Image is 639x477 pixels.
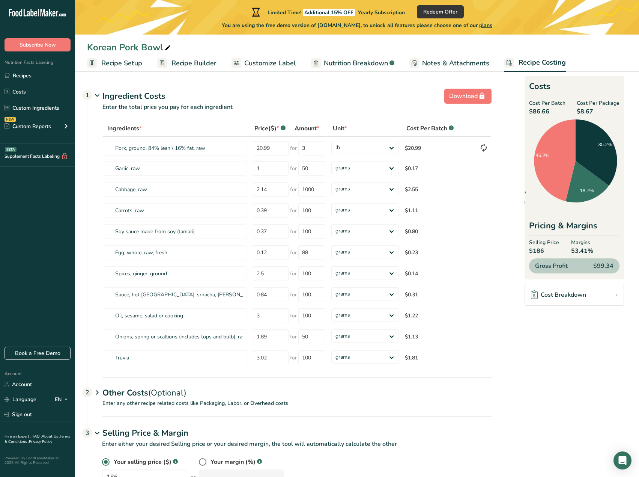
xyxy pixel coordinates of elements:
span: Cost Per Batch [529,99,565,107]
span: for [290,207,297,214]
span: Recipe Costing [519,57,566,68]
td: $0.14 [402,263,476,284]
p: Enter either your desired Selling price or your desired margin, the tool will automatically calcu... [87,439,492,457]
span: Margins [571,238,593,246]
div: Open Intercom Messenger [613,451,631,469]
span: for [290,354,297,362]
button: Download [444,89,492,104]
td: $0.31 [402,284,476,305]
span: $8.67 [577,107,619,116]
span: Customize Label [244,58,296,68]
span: Amount [295,124,319,133]
span: Yearly Subscription [358,9,405,16]
span: Gross Profit [535,261,568,270]
a: Customize Label [232,55,296,72]
span: Your selling price ($) [114,457,171,466]
div: 1 [82,90,92,100]
td: $0.80 [402,221,476,242]
div: Download [449,92,487,101]
div: Ingredient Costs [102,90,492,103]
div: BETA [5,147,17,152]
span: $186 [529,246,559,255]
a: Terms & Conditions . [5,434,70,444]
td: $20.99 [402,137,476,158]
h2: Costs [529,80,619,96]
a: Cost Breakdown [525,284,624,306]
span: for [290,291,297,299]
span: for [290,270,297,278]
td: $0.17 [402,158,476,179]
span: for [290,165,297,172]
div: Cost Breakdown [531,290,586,299]
span: Notes & Attachments [422,58,489,68]
a: Nutrition Breakdown [311,55,394,72]
span: for [290,333,297,341]
span: $86.66 [529,107,565,116]
td: $1.13 [402,326,476,347]
span: Your margin (%) [210,457,256,466]
div: EN [55,395,71,404]
span: for [290,312,297,320]
span: You are using the free demo version of [DOMAIN_NAME], to unlock all features please choose one of... [222,21,492,29]
span: 53.41% [571,246,593,255]
button: Redeem Offer [417,5,464,18]
span: for [290,228,297,235]
div: 3 [82,428,92,438]
span: Subscribe Now [20,41,56,49]
span: Recipe Builder [171,58,217,68]
div: Pricing & Margins [529,220,619,235]
td: $2.55 [402,179,476,200]
div: Custom Reports [5,122,51,130]
p: Enter any other recipe related costs like Packaging, Labor, or Overhead costs [87,399,492,416]
div: Price($) [254,124,286,133]
a: Recipe Builder [157,55,217,72]
a: Privacy Policy [29,439,52,444]
p: Enter the total price you pay for each ingredient [87,103,492,121]
a: Recipe Setup [87,55,142,72]
span: Unit [333,124,347,133]
a: Book a Free Demo [5,347,71,360]
td: $1.81 [402,347,476,368]
span: for [290,249,297,257]
td: $1.22 [402,305,476,326]
a: Language [5,393,36,406]
span: (Optional) [148,387,186,399]
span: for [290,144,297,152]
td: $1.11 [402,200,476,221]
span: Cost Per Batch [406,124,447,133]
a: Recipe Costing [504,54,566,72]
span: Ingredients [504,190,526,194]
a: Notes & Attachments [409,55,489,72]
span: $99.34 [593,261,613,270]
a: About Us . [42,434,60,439]
div: NEW [5,117,16,122]
span: Ingredients [107,124,142,133]
div: Powered By FoodLabelMaker © 2025 All Rights Reserved [5,456,71,465]
div: Korean Pork Bowl [87,41,172,54]
button: Subscribe Now [5,38,71,51]
div: 2 [82,387,92,397]
td: $0.23 [402,242,476,263]
span: Additional 15% OFF [303,9,355,16]
span: Nutrition Breakdown [324,58,388,68]
div: Other Costs [102,377,492,399]
span: Cost Per Package [577,99,619,107]
span: plans [479,22,492,29]
h1: Selling Price & Margin [102,427,492,439]
span: for [290,186,297,193]
span: Redeem Offer [423,8,457,16]
a: Hire an Expert . [5,434,31,439]
span: Recipe Setup [101,58,142,68]
a: FAQ . [33,434,42,439]
div: Limited Time! [250,8,405,17]
span: Selling Price [529,238,559,246]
